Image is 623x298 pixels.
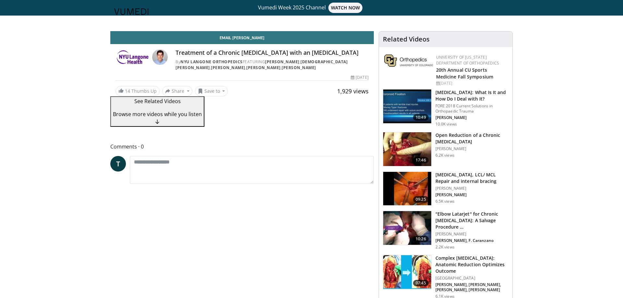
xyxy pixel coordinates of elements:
[195,86,228,96] button: Save to
[113,97,202,105] p: See Related Videos
[436,80,507,86] div: [DATE]
[116,49,150,65] img: NYU Langone Orthopedics
[383,211,508,250] a: 10:26 "Elbow Latarjet" for Chronic [MEDICAL_DATA]: A Salvage Procedure … [PERSON_NAME] [PERSON_NA...
[435,199,455,204] p: 6.5K views
[383,132,508,166] a: 17:46 Open Reduction of a Chronic [MEDICAL_DATA] [PERSON_NAME] 6.2K views
[125,88,130,94] span: 14
[435,276,508,281] p: [GEOGRAPHIC_DATA]
[413,114,429,121] span: 10:49
[413,157,429,163] span: 17:46
[435,192,508,197] p: Christos Koukos
[435,122,457,127] p: 10.0K views
[265,59,299,65] a: [PERSON_NAME]
[351,75,368,80] div: [DATE]
[383,172,431,206] img: d65db90a-120c-4cca-8e90-6a689972cbf4.150x105_q85_crop-smart_upscale.jpg
[114,8,149,15] img: VuMedi Logo
[435,211,508,230] h3: "Elbow Latarjet" for Chronic Elbow Dislocation: A Salvage Procedure for Neglected Terrible Triade...
[435,238,508,243] p: Valentina Greco
[383,89,508,127] a: 10:49 [MEDICAL_DATA]: What Is It and How Do I Deal with It? FORE 2018 Current Solutions in Orthop...
[383,132,431,166] img: 28ae56a5-eb84-41b8-88c2-ca4c2e9deb2e.150x105_q85_crop-smart_upscale.jpg
[435,153,455,158] p: 6.2K views
[383,89,431,123] img: 87bfdc82-efac-4e11-adae-ebe37a6867b8.150x105_q85_crop-smart_upscale.jpg
[413,196,429,203] span: 09:25
[383,35,430,43] h4: Related Videos
[162,86,192,96] button: Share
[384,54,433,67] img: 355603a8-37da-49b6-856f-e00d7e9307d3.png.150x105_q85_autocrop_double_scale_upscale_version-0.2.png
[110,31,374,44] a: Email [PERSON_NAME]
[113,111,202,118] span: Browse more videos while you listen
[110,142,374,151] span: Comments 0
[435,89,508,102] h3: [MEDICAL_DATA]: What Is It and How Do I Deal with It?
[435,103,508,114] p: FORE 2018 Current Solutions in Orthopaedic Trauma
[176,49,368,56] h4: Treatment of a Chronic [MEDICAL_DATA] with an [MEDICAL_DATA]
[413,280,429,286] span: 07:45
[435,115,508,120] p: Mark A Mighell
[176,59,368,71] div: By FEATURING , , , ,
[246,65,281,70] a: [PERSON_NAME]
[282,65,316,70] a: [PERSON_NAME]
[435,172,508,185] h3: [MEDICAL_DATA], LCL/ MCL Repair and internal bracing
[383,211,431,245] img: f0271885-6ef3-415e-80b2-d8c8fc017db6.150x105_q85_crop-smart_upscale.jpg
[435,132,508,145] h3: Open Reduction of a Chronic [MEDICAL_DATA]
[176,59,348,70] a: [DEMOGRAPHIC_DATA][PERSON_NAME]
[436,54,499,66] a: University of [US_STATE] Department of Orthopaedics
[116,86,160,96] a: 14 Thumbs Up
[435,232,508,237] p: [PERSON_NAME]
[435,244,455,250] p: 2.2K views
[413,236,429,242] span: 10:26
[435,282,508,292] p: Andy Chang
[110,96,204,127] button: See Related Videos Browse more videos while you listen
[435,146,508,151] p: [PERSON_NAME]
[337,87,369,95] span: 1,929 views
[110,156,126,172] a: T
[436,67,493,80] a: 20th Annual CU Sports Medicine Fall Symposium
[383,255,431,289] img: 2702f100-84ae-4858-ad82-4993fb027fcd.150x105_q85_crop-smart_upscale.jpg
[152,49,168,65] img: Avatar
[435,255,508,274] h3: Complex [MEDICAL_DATA]: Anatomic Reduction Optimizes Outcome
[435,186,508,191] p: [PERSON_NAME]
[211,65,245,70] a: [PERSON_NAME]
[180,59,243,65] a: NYU Langone Orthopedics
[383,172,508,206] a: 09:25 [MEDICAL_DATA], LCL/ MCL Repair and internal bracing [PERSON_NAME] [PERSON_NAME] 6.5K views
